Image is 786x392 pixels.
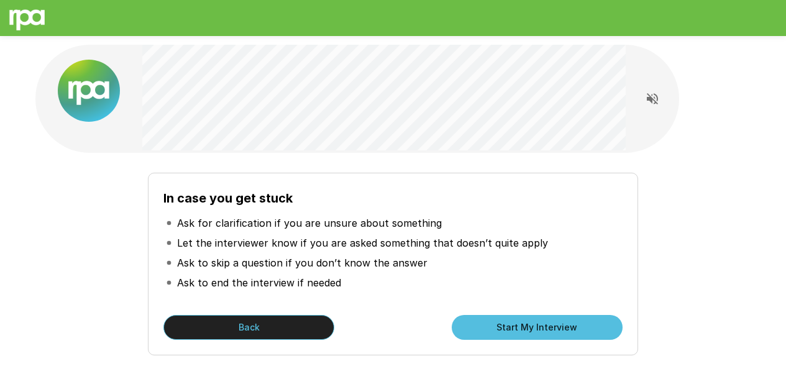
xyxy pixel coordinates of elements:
button: Back [163,315,334,340]
button: Read questions aloud [640,86,665,111]
p: Ask to end the interview if needed [177,275,341,290]
p: Ask for clarification if you are unsure about something [177,216,442,230]
p: Ask to skip a question if you don’t know the answer [177,255,427,270]
img: new%2520logo%2520(1).png [58,60,120,122]
button: Start My Interview [452,315,623,340]
p: Let the interviewer know if you are asked something that doesn’t quite apply [177,235,548,250]
b: In case you get stuck [163,191,293,206]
